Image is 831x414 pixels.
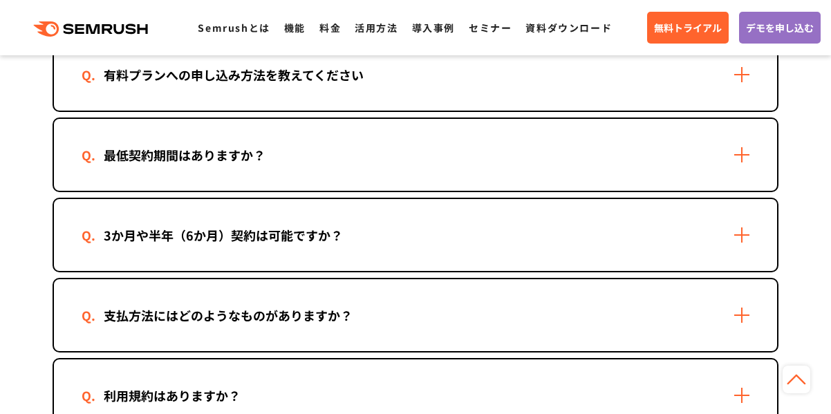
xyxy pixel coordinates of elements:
[82,386,263,406] div: 利用規約はありますか？
[82,305,375,326] div: 支払方法にはどのようなものがありますか？
[469,21,512,35] a: セミナー
[739,12,821,44] a: デモを申し込む
[82,145,288,165] div: 最低契約期間はありますか？
[525,21,612,35] a: 資料ダウンロード
[654,20,722,35] span: 無料トライアル
[82,65,386,85] div: 有料プランへの申し込み方法を教えてください
[647,12,729,44] a: 無料トライアル
[82,225,365,245] div: 3か月や半年（6か月）契約は可能ですか？
[284,21,306,35] a: 機能
[355,21,398,35] a: 活用方法
[412,21,455,35] a: 導入事例
[319,21,341,35] a: 料金
[198,21,270,35] a: Semrushとは
[746,20,814,35] span: デモを申し込む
